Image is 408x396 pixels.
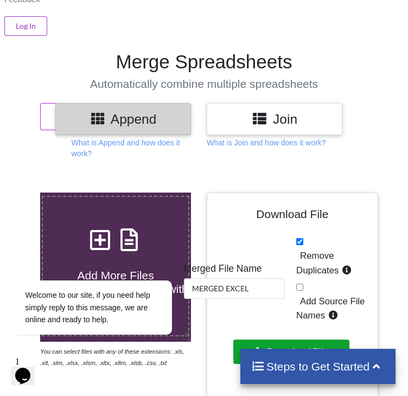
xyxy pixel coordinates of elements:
p: What is Join and how does it work? [207,137,326,148]
i: You can select files with any of these extensions: .xls, .xlt, .xlm, .xlsx, .xlsm, .xltx, .xltm, ... [40,348,184,366]
h5: Merged File Name [184,263,285,274]
h4: Download File [215,201,370,232]
p: What is Append and how does it work? [72,137,192,159]
h3: Join [215,111,334,127]
h3: Append [63,111,183,127]
span: Add Source File Names [296,296,365,321]
iframe: chat widget [11,353,46,385]
h4: Steps to Get Started [251,360,385,373]
iframe: chat widget [11,182,206,347]
span: Remove Duplicates [296,251,339,275]
button: Reset Append [40,103,111,130]
button: Download File [233,340,349,364]
input: Enter File Name [184,278,285,299]
button: Log In [4,16,47,36]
